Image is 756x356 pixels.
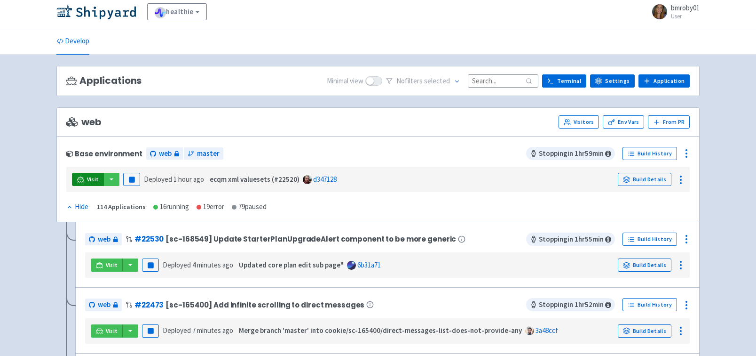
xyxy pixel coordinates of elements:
[142,259,159,272] button: Pause
[357,260,381,269] a: 6b31a71
[327,76,363,87] span: Minimal view
[232,202,267,212] div: 79 paused
[526,147,615,160] span: Stopping in 1 hr 59 min
[618,259,671,272] a: Build Details
[97,202,146,212] div: 114 Applications
[98,234,110,245] span: web
[313,175,337,184] a: d347128
[622,147,677,160] a: Build History
[165,235,456,243] span: [sc-168549] Update StarterPlanUpgradeAlert component to be more generic
[239,260,344,269] strong: Updated core plan edit sub page"
[56,28,89,55] a: Develop
[91,259,123,272] a: Visit
[163,326,233,335] span: Deployed
[66,202,89,212] button: Hide
[646,4,700,19] a: bmroby01 User
[526,298,615,311] span: Stopping in 1 hr 52 min
[184,147,223,160] a: master
[542,74,586,88] a: Terminal
[106,327,118,335] span: Visit
[85,233,122,246] a: web
[91,324,123,338] a: Visit
[618,324,671,338] a: Build Details
[72,173,104,186] a: Visit
[165,301,364,309] span: [sc-165400] Add infinite scrolling to direct messages
[163,260,233,269] span: Deployed
[192,326,233,335] time: 7 minutes ago
[622,233,677,246] a: Build History
[210,175,299,184] strong: ecqm xml valuesets (#22520)
[134,234,164,244] a: #22530
[146,147,183,160] a: web
[123,173,140,186] button: Pause
[142,324,159,338] button: Pause
[192,260,233,269] time: 4 minutes ago
[535,326,558,335] a: 3a48ccf
[56,4,136,19] img: Shipyard logo
[197,148,220,159] span: master
[468,74,538,87] input: Search...
[239,326,522,335] strong: Merge branch 'master' into cookie/sc-165400/direct-messages-list-does-not-provide-any
[559,115,599,129] a: Visitors
[134,300,164,310] a: #22473
[618,173,671,186] a: Build Details
[173,175,204,184] time: 1 hour ago
[87,176,99,183] span: Visit
[424,76,450,85] span: selected
[66,150,142,158] div: Base environment
[106,261,118,269] span: Visit
[197,202,224,212] div: 19 error
[526,233,615,246] span: Stopping in 1 hr 55 min
[144,175,204,184] span: Deployed
[671,3,700,12] span: bmroby01
[66,117,101,128] span: web
[147,3,207,20] a: healthie
[85,299,122,311] a: web
[66,75,142,86] h3: Applications
[638,74,690,88] a: Application
[622,298,677,311] a: Build History
[671,13,700,19] small: User
[98,299,110,310] span: web
[603,115,644,129] a: Env Vars
[66,202,88,212] div: Hide
[153,202,189,212] div: 16 running
[396,76,450,87] span: No filter s
[648,115,690,129] button: From PR
[159,148,172,159] span: web
[590,74,635,88] a: Settings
